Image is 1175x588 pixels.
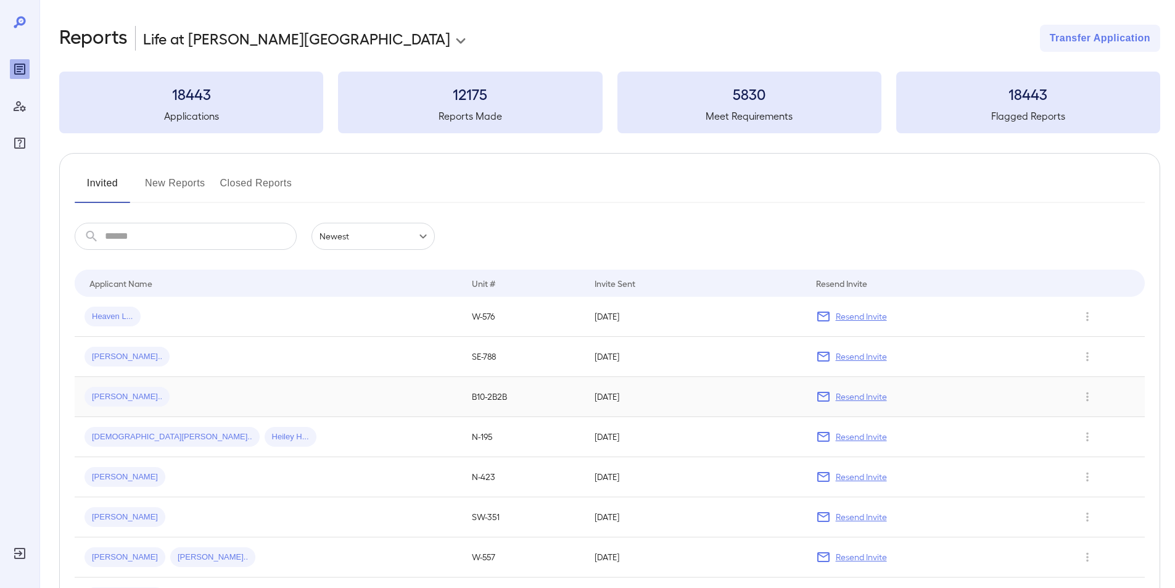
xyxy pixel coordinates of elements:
[220,173,292,203] button: Closed Reports
[265,431,316,443] span: Heiley H...
[462,297,585,337] td: W-576
[1078,427,1097,447] button: Row Actions
[1078,507,1097,527] button: Row Actions
[836,431,887,443] p: Resend Invite
[836,551,887,563] p: Resend Invite
[1078,307,1097,326] button: Row Actions
[10,133,30,153] div: FAQ
[462,457,585,497] td: N-423
[462,537,585,578] td: W-557
[1078,467,1097,487] button: Row Actions
[59,84,323,104] h3: 18443
[10,59,30,79] div: Reports
[836,310,887,323] p: Resend Invite
[10,544,30,563] div: Log Out
[143,28,450,48] p: Life at [PERSON_NAME][GEOGRAPHIC_DATA]
[836,391,887,403] p: Resend Invite
[896,84,1160,104] h3: 18443
[585,297,806,337] td: [DATE]
[585,457,806,497] td: [DATE]
[595,276,635,291] div: Invite Sent
[1040,25,1160,52] button: Transfer Application
[462,337,585,377] td: SE-788
[617,84,881,104] h3: 5830
[462,497,585,537] td: SW-351
[585,497,806,537] td: [DATE]
[585,377,806,417] td: [DATE]
[836,511,887,523] p: Resend Invite
[1078,347,1097,366] button: Row Actions
[585,417,806,457] td: [DATE]
[85,471,165,483] span: [PERSON_NAME]
[170,552,255,563] span: [PERSON_NAME]..
[816,276,867,291] div: Resend Invite
[10,96,30,116] div: Manage Users
[896,109,1160,123] h5: Flagged Reports
[59,25,128,52] h2: Reports
[1078,387,1097,407] button: Row Actions
[59,72,1160,133] summary: 18443Applications12175Reports Made5830Meet Requirements18443Flagged Reports
[836,471,887,483] p: Resend Invite
[59,109,323,123] h5: Applications
[311,223,435,250] div: Newest
[85,431,260,443] span: [DEMOGRAPHIC_DATA][PERSON_NAME]..
[462,417,585,457] td: N-195
[145,173,205,203] button: New Reports
[89,276,152,291] div: Applicant Name
[85,511,165,523] span: [PERSON_NAME]
[75,173,130,203] button: Invited
[585,337,806,377] td: [DATE]
[617,109,881,123] h5: Meet Requirements
[85,351,170,363] span: [PERSON_NAME]..
[85,552,165,563] span: [PERSON_NAME]
[462,377,585,417] td: B10-2B2B
[85,391,170,403] span: [PERSON_NAME]..
[85,311,141,323] span: Heaven L...
[836,350,887,363] p: Resend Invite
[472,276,495,291] div: Unit #
[1078,547,1097,567] button: Row Actions
[338,84,602,104] h3: 12175
[338,109,602,123] h5: Reports Made
[585,537,806,578] td: [DATE]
